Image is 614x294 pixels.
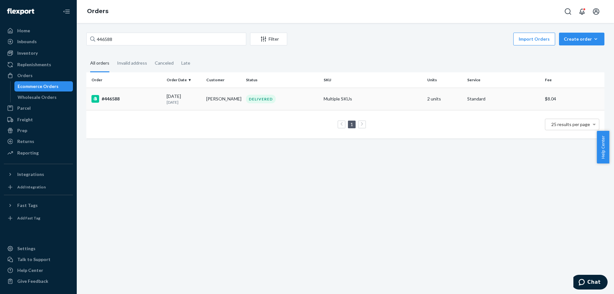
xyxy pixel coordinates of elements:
[181,55,190,71] div: Late
[576,5,588,18] button: Open notifications
[17,267,43,274] div: Help Center
[18,94,57,100] div: Wholesale Orders
[467,96,540,102] p: Standard
[18,83,59,90] div: Ecommerce Orders
[250,36,287,42] div: Filter
[87,8,108,15] a: Orders
[4,200,73,211] button: Fast Tags
[425,88,464,110] td: 2 units
[17,72,33,79] div: Orders
[17,61,51,68] div: Replenishments
[562,5,574,18] button: Open Search Box
[246,95,276,103] div: DELIVERED
[17,245,35,252] div: Settings
[17,50,38,56] div: Inventory
[17,171,44,178] div: Integrations
[542,72,604,88] th: Fee
[321,88,425,110] td: Multiple SKUs
[17,127,27,134] div: Prep
[14,92,73,102] a: Wholesale Orders
[82,2,114,21] ol: breadcrumbs
[559,33,604,45] button: Create order
[349,122,354,127] a: Page 1 is your current page
[91,95,161,103] div: #446588
[167,93,201,105] div: [DATE]
[4,276,73,286] button: Give Feedback
[17,278,48,284] div: Give Feedback
[17,38,37,45] div: Inbounds
[513,33,555,45] button: Import Orders
[90,55,109,72] div: All orders
[164,72,204,88] th: Order Date
[4,36,73,47] a: Inbounds
[4,26,73,36] a: Home
[117,55,147,71] div: Invalid address
[4,136,73,147] a: Returns
[4,169,73,179] button: Integrations
[17,105,31,111] div: Parcel
[86,33,246,45] input: Search orders
[60,5,73,18] button: Close Navigation
[4,70,73,81] a: Orders
[551,122,590,127] span: 25 results per page
[597,131,609,163] button: Help Center
[465,72,542,88] th: Service
[4,48,73,58] a: Inventory
[204,88,243,110] td: [PERSON_NAME]
[155,55,174,71] div: Canceled
[573,275,608,291] iframe: Opens a widget where you can chat to one of our agents
[590,5,602,18] button: Open account menu
[17,215,40,221] div: Add Fast Tag
[4,182,73,192] a: Add Integration
[425,72,464,88] th: Units
[321,72,425,88] th: SKU
[17,202,38,209] div: Fast Tags
[542,88,604,110] td: $8.04
[167,99,201,105] p: [DATE]
[14,81,73,91] a: Ecommerce Orders
[17,138,34,145] div: Returns
[17,256,51,263] div: Talk to Support
[17,184,46,190] div: Add Integration
[4,213,73,223] a: Add Fast Tag
[4,243,73,254] a: Settings
[17,150,39,156] div: Reporting
[564,36,600,42] div: Create order
[17,28,30,34] div: Home
[7,8,34,15] img: Flexport logo
[243,72,321,88] th: Status
[4,60,73,70] a: Replenishments
[4,254,73,265] button: Talk to Support
[4,115,73,125] a: Freight
[17,116,33,123] div: Freight
[250,33,287,45] button: Filter
[206,77,241,83] div: Customer
[86,72,164,88] th: Order
[4,125,73,136] a: Prep
[4,148,73,158] a: Reporting
[4,265,73,275] a: Help Center
[4,103,73,113] a: Parcel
